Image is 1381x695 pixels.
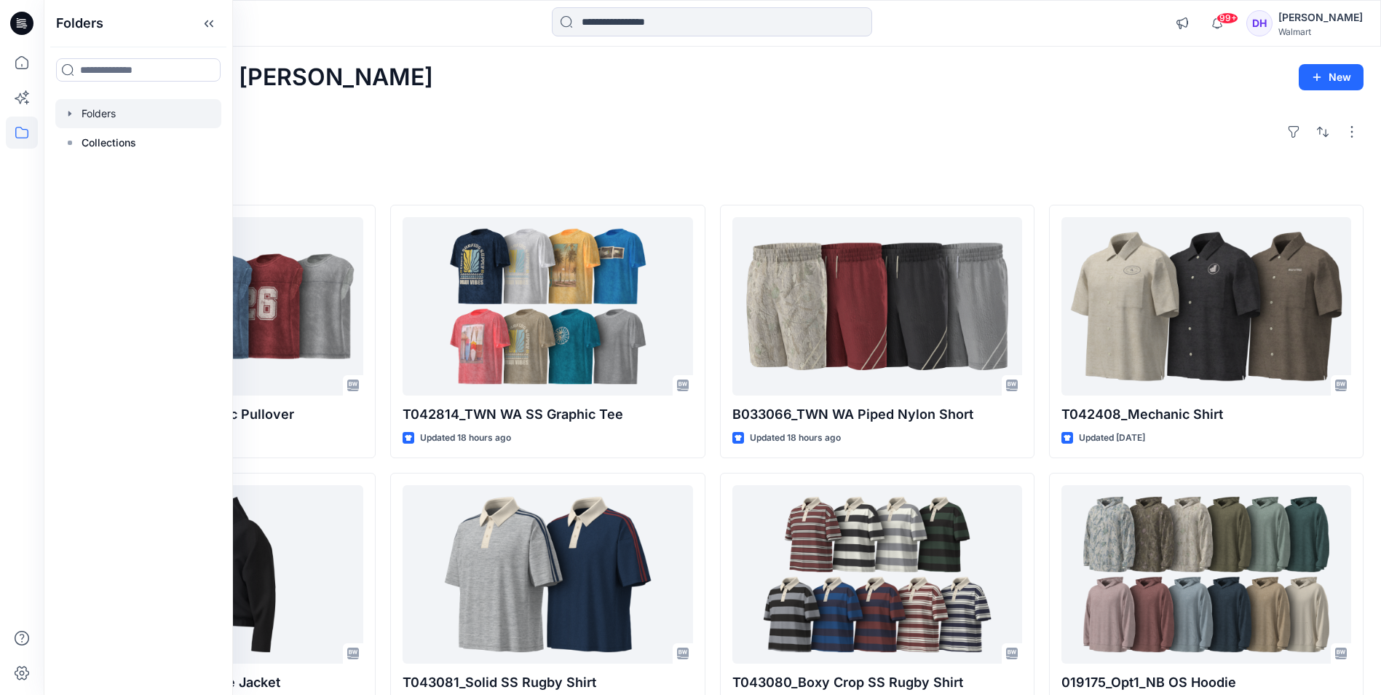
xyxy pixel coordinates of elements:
p: T043081_Solid SS Rugby Shirt [403,672,692,693]
a: T042408_Mechanic Shirt [1061,217,1351,396]
a: 019175_Opt1_NB OS Hoodie [1061,485,1351,664]
div: Walmart [1278,26,1363,37]
p: T042814_TWN WA SS Graphic Tee [403,404,692,425]
h2: Welcome back, [PERSON_NAME] [61,64,433,91]
button: New [1299,64,1364,90]
p: Updated 18 hours ago [750,431,841,446]
a: T043080_Boxy Crop SS Rugby Shirt [732,485,1022,664]
div: DH [1246,10,1273,36]
p: Updated 18 hours ago [420,431,511,446]
p: Updated [DATE] [1079,431,1145,446]
p: T042408_Mechanic Shirt [1061,404,1351,425]
p: 019175_Opt1_NB OS Hoodie [1061,672,1351,693]
p: T043080_Boxy Crop SS Rugby Shirt [732,672,1022,693]
a: T042814_TWN WA SS Graphic Tee [403,217,692,396]
a: T043081_Solid SS Rugby Shirt [403,485,692,664]
div: [PERSON_NAME] [1278,9,1363,26]
a: B033066_TWN WA Piped Nylon Short [732,217,1022,396]
h4: Styles [61,173,1364,190]
p: Collections [82,134,136,152]
p: B033066_TWN WA Piped Nylon Short [732,404,1022,425]
span: 99+ [1216,12,1238,24]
